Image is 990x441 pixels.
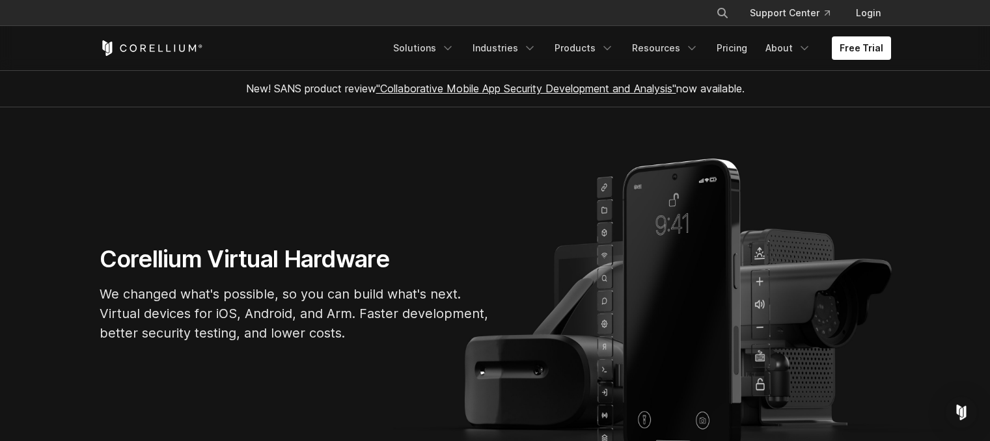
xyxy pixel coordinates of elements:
[385,36,462,60] a: Solutions
[624,36,706,60] a: Resources
[100,40,203,56] a: Corellium Home
[100,245,490,274] h1: Corellium Virtual Hardware
[465,36,544,60] a: Industries
[376,82,676,95] a: "Collaborative Mobile App Security Development and Analysis"
[700,1,891,25] div: Navigation Menu
[739,1,840,25] a: Support Center
[946,397,977,428] div: Open Intercom Messenger
[832,36,891,60] a: Free Trial
[100,284,490,343] p: We changed what's possible, so you can build what's next. Virtual devices for iOS, Android, and A...
[846,1,891,25] a: Login
[711,1,734,25] button: Search
[709,36,755,60] a: Pricing
[547,36,622,60] a: Products
[758,36,819,60] a: About
[385,36,891,60] div: Navigation Menu
[246,82,745,95] span: New! SANS product review now available.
